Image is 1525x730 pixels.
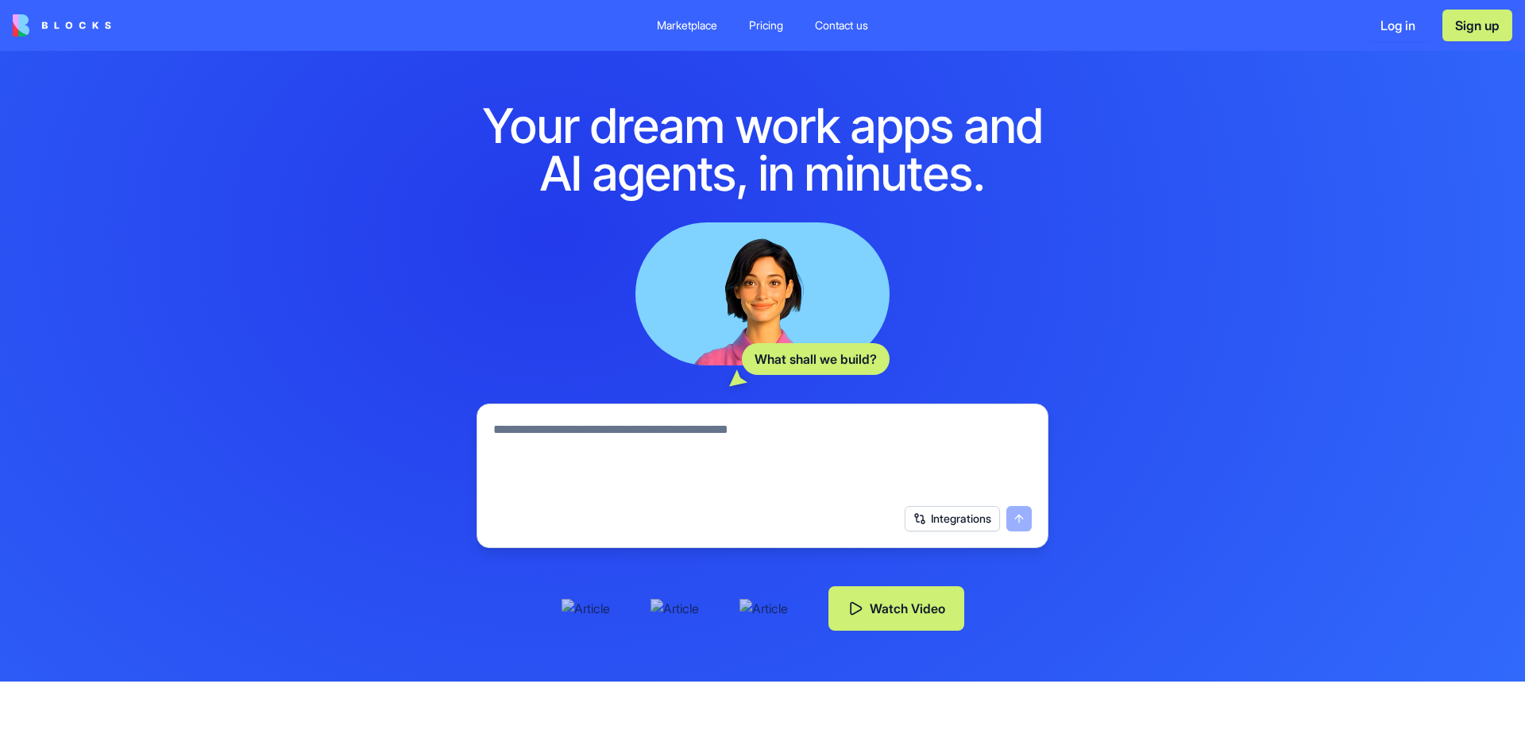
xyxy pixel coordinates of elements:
[815,17,868,33] div: Contact us
[13,14,111,37] img: logo
[1366,10,1430,41] button: Log in
[905,506,1000,531] button: Integrations
[651,599,714,618] img: Article
[828,586,964,631] button: Watch Video
[736,11,796,40] a: Pricing
[802,11,881,40] a: Contact us
[749,17,783,33] div: Pricing
[657,17,717,33] div: Marketplace
[742,343,890,375] div: What shall we build?
[562,599,625,618] img: Article
[1442,10,1512,41] button: Sign up
[457,102,1067,197] h1: Your dream work apps and AI agents, in minutes.
[739,599,803,618] img: Article
[644,11,730,40] a: Marketplace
